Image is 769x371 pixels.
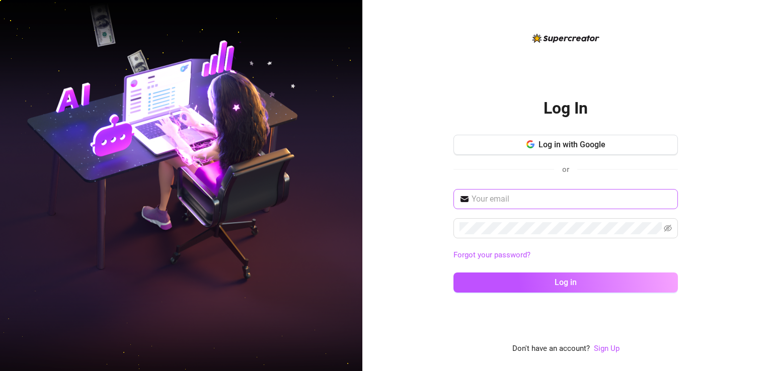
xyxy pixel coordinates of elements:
input: Your email [472,193,672,205]
span: or [562,165,569,174]
button: Log in with Google [453,135,678,155]
a: Forgot your password? [453,250,530,259]
span: Log in [555,277,577,287]
span: Log in with Google [539,140,605,149]
h2: Log In [544,98,588,119]
span: Don't have an account? [512,343,590,355]
button: Log in [453,272,678,293]
img: logo-BBDzfeDw.svg [532,34,599,43]
span: eye-invisible [664,224,672,232]
a: Sign Up [594,343,620,355]
a: Sign Up [594,344,620,353]
a: Forgot your password? [453,249,678,261]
